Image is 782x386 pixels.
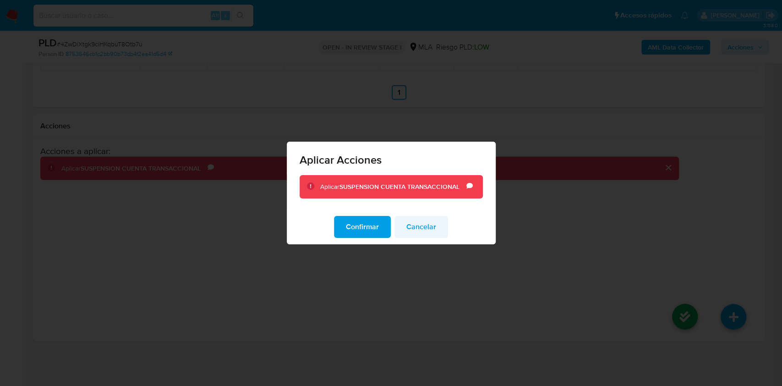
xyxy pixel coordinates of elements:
button: Confirmar [334,216,391,238]
b: SUSPENSION CUENTA TRANSACCIONAL [339,182,459,191]
span: Cancelar [406,217,436,237]
div: Aplicar [320,182,466,192]
span: Aplicar Acciones [300,154,483,165]
span: Confirmar [346,217,379,237]
button: Cancelar [394,216,448,238]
